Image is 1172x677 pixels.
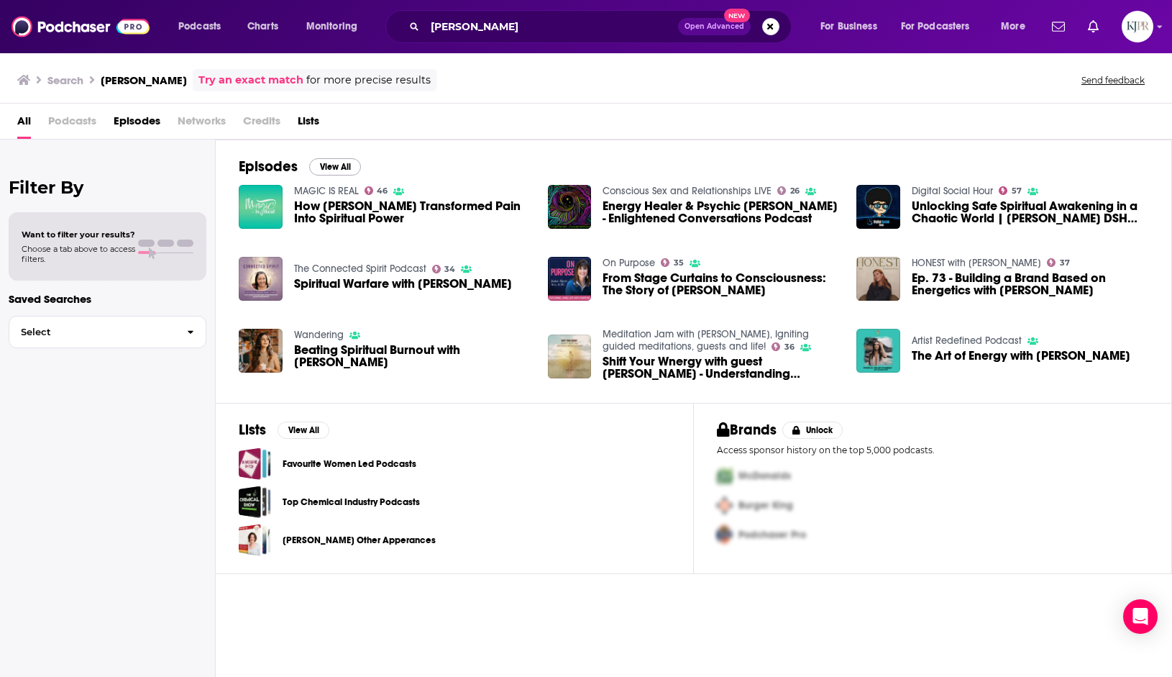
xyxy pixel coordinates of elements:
[912,350,1130,362] a: The Art of Energy with Victoria Pippo
[238,15,287,38] a: Charts
[603,200,839,224] a: Energy Healer & Psychic Victoria Pippo - Enlightened Conversations Podcast
[239,524,271,556] span: Dr. Kari Nixon's Other Apperances
[1060,260,1070,266] span: 37
[912,272,1148,296] span: Ep. 73 - Building a Brand Based on Energetics with [PERSON_NAME]
[603,200,839,224] span: Energy Healer & Psychic [PERSON_NAME] - Enlightened Conversations Podcast
[168,15,239,38] button: open menu
[296,15,376,38] button: open menu
[912,185,993,197] a: Digital Social Hour
[810,15,895,38] button: open menu
[9,177,206,198] h2: Filter By
[548,185,592,229] img: Energy Healer & Psychic Victoria Pippo - Enlightened Conversations Podcast
[294,200,531,224] span: How [PERSON_NAME] Transformed Pain Into Spiritual Power
[711,520,738,550] img: Third Pro Logo
[912,335,1022,347] a: Artist Redefined Podcast
[243,109,280,139] span: Credits
[239,447,271,480] a: Favourite Women Led Podcasts
[738,499,793,512] span: Burger King
[912,200,1148,224] a: Unlocking Safe Spiritual Awakening in a Chaotic World | Victoria Pippo DSH #1143
[901,17,970,37] span: For Podcasters
[548,257,592,301] img: From Stage Curtains to Consciousness: The Story of Victoria Pippo
[178,109,226,139] span: Networks
[306,17,357,37] span: Monitoring
[309,158,361,176] button: View All
[999,186,1022,195] a: 57
[178,17,221,37] span: Podcasts
[17,109,31,139] a: All
[820,17,877,37] span: For Business
[784,344,795,350] span: 36
[306,72,431,88] span: for more precise results
[399,10,805,43] div: Search podcasts, credits, & more...
[1046,14,1071,39] a: Show notifications dropdown
[603,185,772,197] a: Conscious Sex and Relationships LIVE
[377,188,388,194] span: 46
[239,421,329,439] a: ListsView All
[603,355,839,380] a: Shift Your Wnergy with guest Victoria Pippo - Understanding Spiritual Discernment-22 of June
[711,491,738,520] img: Second Pro Logo
[239,185,283,229] img: How Victoria Pippo Transformed Pain Into Spiritual Power
[772,342,795,351] a: 36
[1001,17,1025,37] span: More
[717,421,777,439] h2: Brands
[22,244,135,264] span: Choose a tab above to access filters.
[444,266,455,273] span: 34
[548,335,592,378] img: Shift Your Wnergy with guest Victoria Pippo - Understanding Spiritual Discernment-22 of June
[432,265,456,273] a: 34
[711,461,738,491] img: First Pro Logo
[1082,14,1104,39] a: Show notifications dropdown
[294,278,512,290] a: Spiritual Warfare with Victoria Pippo
[603,355,839,380] span: Shift Your Wnergy with guest [PERSON_NAME] - Understanding Spiritual Discernment-22 of June
[247,17,278,37] span: Charts
[912,272,1148,296] a: Ep. 73 - Building a Brand Based on Energetics with Victoria Pippo
[425,15,678,38] input: Search podcasts, credits, & more...
[294,344,531,368] span: Beating Spiritual Burnout with [PERSON_NAME]
[239,421,266,439] h2: Lists
[239,329,283,373] img: Beating Spiritual Burnout with Victoria Pippo
[283,456,416,472] a: Favourite Women Led Podcasts
[717,445,1148,455] p: Access sponsor history on the top 5,000 podcasts.
[661,258,684,267] a: 35
[283,494,420,510] a: Top Chemical Industry Podcasts
[856,185,900,229] img: Unlocking Safe Spiritual Awakening in a Chaotic World | Victoria Pippo DSH #1143
[1122,11,1153,42] img: User Profile
[239,158,298,176] h2: Episodes
[9,327,175,337] span: Select
[603,272,839,296] a: From Stage Curtains to Consciousness: The Story of Victoria Pippo
[365,186,388,195] a: 46
[856,257,900,301] a: Ep. 73 - Building a Brand Based on Energetics with Victoria Pippo
[278,422,329,439] button: View All
[298,109,319,139] a: Lists
[685,23,744,30] span: Open Advanced
[1122,11,1153,42] button: Show profile menu
[48,109,96,139] span: Podcasts
[991,15,1043,38] button: open menu
[239,158,361,176] a: EpisodesView All
[47,73,83,87] h3: Search
[239,486,271,518] a: Top Chemical Industry Podcasts
[603,257,655,269] a: On Purpose
[294,263,426,275] a: The Connected Spirit Podcast
[777,186,800,195] a: 26
[724,9,750,22] span: New
[1122,11,1153,42] span: Logged in as KJPRpodcast
[856,329,900,373] img: The Art of Energy with Victoria Pippo
[12,13,150,40] a: Podchaser - Follow, Share and Rate Podcasts
[283,532,436,548] a: [PERSON_NAME] Other Apperances
[114,109,160,139] a: Episodes
[239,257,283,301] img: Spiritual Warfare with Victoria Pippo
[912,200,1148,224] span: Unlocking Safe Spiritual Awakening in a Chaotic World | [PERSON_NAME] DSH #1143
[738,470,791,482] span: McDonalds
[294,185,359,197] a: MAGIC IS REAL
[198,72,303,88] a: Try an exact match
[294,278,512,290] span: Spiritual Warfare with [PERSON_NAME]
